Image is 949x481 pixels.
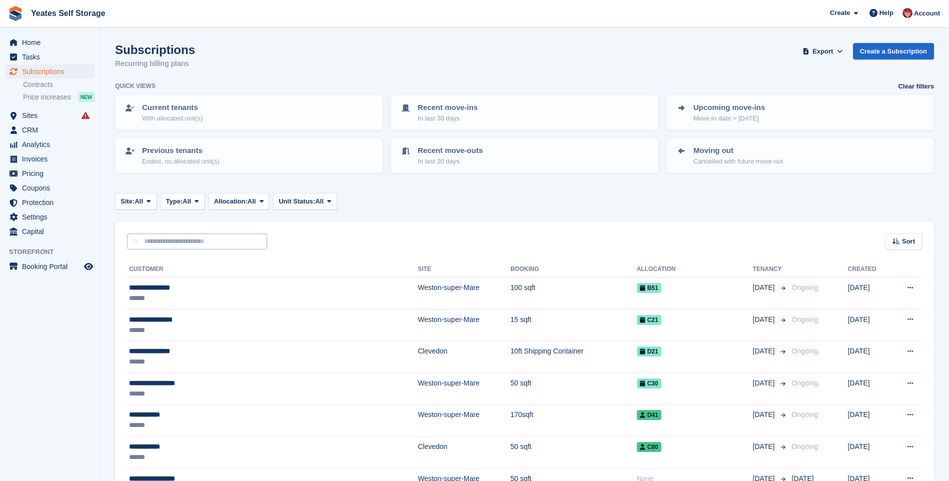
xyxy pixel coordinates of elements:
[418,341,510,373] td: Clevedon
[8,6,23,21] img: stora-icon-8386f47178a22dfd0bd8f6a31ec36ba5ce8667c1dd55bd0f319d3a0aa187defe.svg
[248,196,256,206] span: All
[792,315,818,323] span: Ongoing
[418,277,510,309] td: Weston-super-Mare
[166,196,183,206] span: Type:
[23,92,71,102] span: Price increases
[127,261,418,277] th: Customer
[418,145,483,156] p: Recent move-outs
[115,81,156,90] h6: Quick views
[115,58,195,69] p: Recurring billing plans
[637,410,661,420] span: D41
[5,123,95,137] a: menu
[753,378,777,388] span: [DATE]
[142,113,203,123] p: With allocated unit(s)
[22,210,82,224] span: Settings
[667,96,933,129] a: Upcoming move-ins Move-in date > [DATE]
[637,261,753,277] th: Allocation
[637,378,661,388] span: C30
[23,80,95,89] a: Contracts
[22,152,82,166] span: Invoices
[22,108,82,122] span: Sites
[279,196,315,206] span: Unit Status:
[418,436,510,468] td: Clevedon
[273,193,337,209] button: Unit Status: All
[9,247,100,257] span: Storefront
[27,5,110,21] a: Yeates Self Storage
[392,96,657,129] a: Recent move-ins In last 30 days
[5,152,95,166] a: menu
[116,96,382,129] a: Current tenants With allocated unit(s)
[214,196,248,206] span: Allocation:
[914,8,940,18] span: Account
[22,166,82,180] span: Pricing
[801,43,845,59] button: Export
[115,193,157,209] button: Site: All
[753,261,788,277] th: Tenancy
[392,139,657,172] a: Recent move-outs In last 30 days
[82,111,90,119] i: Smart entry sync failures have occurred
[848,436,891,468] td: [DATE]
[22,123,82,137] span: CRM
[22,35,82,49] span: Home
[792,283,818,291] span: Ongoing
[5,166,95,180] a: menu
[637,283,661,293] span: B51
[22,50,82,64] span: Tasks
[5,259,95,273] a: menu
[510,341,636,373] td: 10ft Shipping Container
[510,309,636,341] td: 15 sqft
[83,260,95,272] a: Preview store
[693,145,783,156] p: Moving out
[315,196,324,206] span: All
[637,315,661,325] span: C21
[848,372,891,404] td: [DATE]
[142,145,220,156] p: Previous tenants
[23,91,95,102] a: Price increases NEW
[22,181,82,195] span: Coupons
[902,236,915,246] span: Sort
[848,277,891,309] td: [DATE]
[5,64,95,78] a: menu
[848,404,891,436] td: [DATE]
[22,259,82,273] span: Booking Portal
[510,436,636,468] td: 50 sqft
[5,181,95,195] a: menu
[135,196,143,206] span: All
[792,379,818,387] span: Ongoing
[637,346,661,356] span: D21
[5,108,95,122] a: menu
[418,309,510,341] td: Weston-super-Mare
[693,156,783,166] p: Cancelled with future move-out
[418,113,478,123] p: In last 30 days
[853,43,934,59] a: Create a Subscription
[693,113,765,123] p: Move-in date > [DATE]
[879,8,893,18] span: Help
[5,50,95,64] a: menu
[848,309,891,341] td: [DATE]
[753,282,777,293] span: [DATE]
[848,341,891,373] td: [DATE]
[510,277,636,309] td: 100 sqft
[418,372,510,404] td: Weston-super-Mare
[142,102,203,113] p: Current tenants
[5,224,95,238] a: menu
[753,441,777,452] span: [DATE]
[209,193,270,209] button: Allocation: All
[418,404,510,436] td: Weston-super-Mare
[792,442,818,450] span: Ongoing
[753,346,777,356] span: [DATE]
[418,261,510,277] th: Site
[161,193,205,209] button: Type: All
[183,196,191,206] span: All
[22,195,82,209] span: Protection
[418,102,478,113] p: Recent move-ins
[667,139,933,172] a: Moving out Cancelled with future move-out
[510,261,636,277] th: Booking
[830,8,850,18] span: Create
[898,81,934,91] a: Clear filters
[693,102,765,113] p: Upcoming move-ins
[510,404,636,436] td: 170sqft
[78,92,95,102] div: NEW
[115,43,195,56] h1: Subscriptions
[510,372,636,404] td: 50 sqft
